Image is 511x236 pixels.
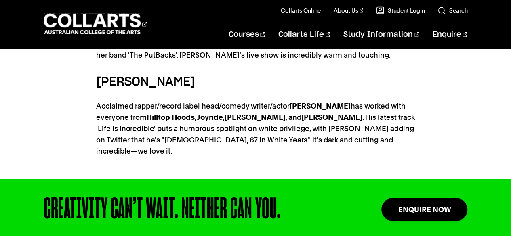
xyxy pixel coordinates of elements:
a: Collarts Life [278,21,330,48]
a: Enquire Now [381,198,467,221]
a: Collarts Online [281,6,321,15]
div: CREATIVITY CAN’T WAIT. NEITHER CAN YOU. [44,195,330,224]
a: Search [437,6,467,15]
div: Go to homepage [44,13,147,36]
strong: Joyride [196,113,223,121]
a: Student Login [376,6,425,15]
strong: [PERSON_NAME] [290,102,351,110]
h5: [PERSON_NAME] [96,73,415,91]
strong: [PERSON_NAME] [225,113,286,121]
a: About Us [334,6,364,15]
a: Courses [229,21,265,48]
a: Study Information [343,21,419,48]
strong: Hilltop Hoods [147,113,195,121]
p: Acclaimed rapper/record label head/comedy writer/actor has worked with everyone from , , , and . ... [96,100,415,157]
a: Enquire [432,21,467,48]
strong: [PERSON_NAME] [301,113,362,121]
